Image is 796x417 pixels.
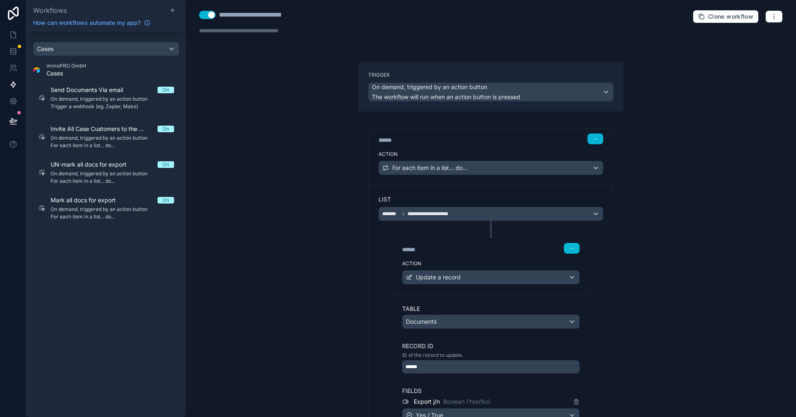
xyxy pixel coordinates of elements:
[392,164,468,172] span: For each item in a list... do...
[402,342,580,350] label: Record ID
[368,72,614,78] label: Trigger
[379,195,603,204] label: List
[402,352,580,359] p: ID of the record to update.
[414,398,440,406] span: Export j/n
[402,387,580,395] label: Fields
[402,305,580,313] label: Table
[402,260,580,267] label: Action
[368,82,614,102] button: On demand, triggered by an action buttonThe workflow will run when an action button is pressed
[402,315,580,329] button: Documents
[443,398,490,406] span: Boolean (Yes/No)
[33,19,141,27] span: How can workflows automate my app?
[372,83,487,91] span: On demand, triggered by an action button
[406,318,437,326] span: Documents
[30,19,154,27] a: How can workflows automate my app?
[372,93,520,100] span: The workflow will run when an action button is pressed
[379,151,603,158] label: Action
[402,270,580,284] button: Update a record
[379,161,603,175] button: For each item in a list... do...
[708,13,753,20] span: Clone workflow
[416,273,461,281] span: Update a record
[693,10,759,23] button: Clone workflow
[33,6,67,15] span: Workflows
